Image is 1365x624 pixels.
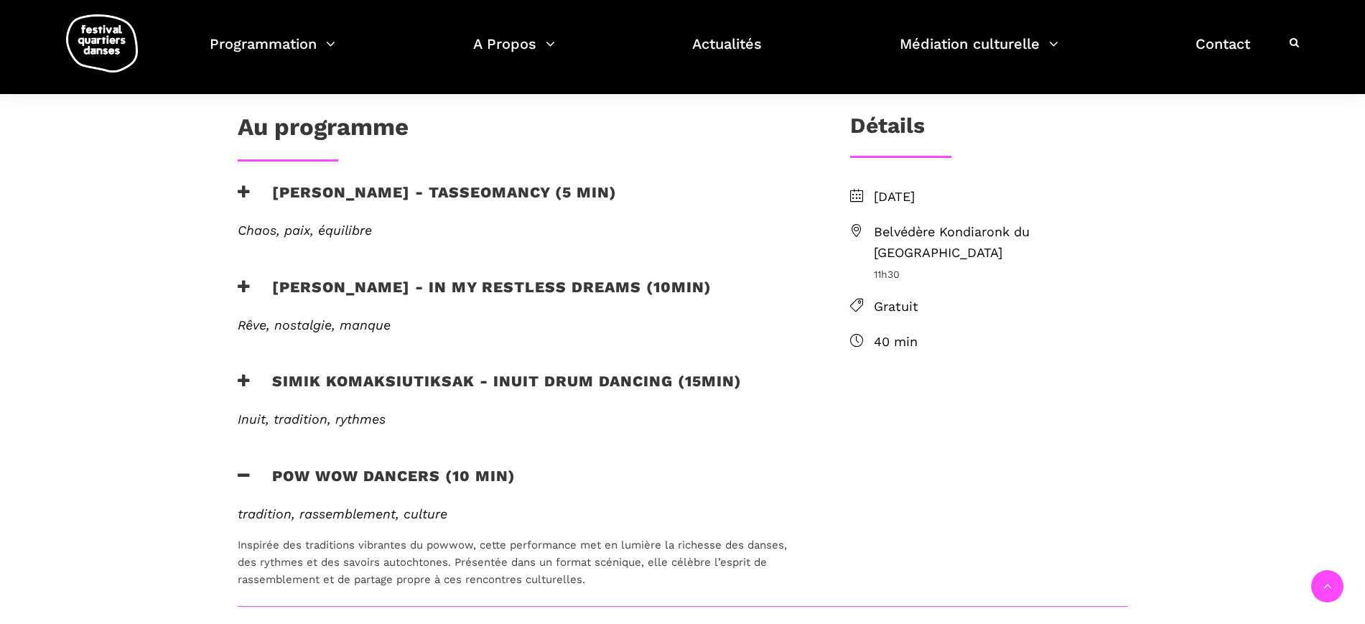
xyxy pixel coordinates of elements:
span: Gratuit [874,297,1128,317]
h3: [PERSON_NAME] - Tasseomancy (5 min) [238,183,617,219]
span: [DATE] [874,187,1128,208]
h3: Détails [850,113,925,149]
a: Contact [1196,32,1250,74]
h1: Au programme [238,113,409,149]
img: logo-fqd-med [66,14,138,73]
a: A Propos [473,32,555,74]
span: Belvédère Kondiaronk du [GEOGRAPHIC_DATA] [874,222,1128,264]
em: Chaos, paix, équilibre [238,223,372,238]
span: 11h30 [874,266,1128,282]
a: Actualités [692,32,762,74]
span: 40 min [874,332,1128,353]
p: Inspirée des traditions vibrantes du powwow, cette performance met en lumière la richesse des dan... [238,536,803,588]
em: tradition, rassemblement, culture [238,506,447,521]
h3: [PERSON_NAME] - In my restless dreams (10min) [238,278,712,314]
a: Médiation culturelle [900,32,1058,74]
h3: Simik Komaksiutiksak - Inuit Drum Dancing (15min) [238,372,742,408]
h3: Pow Wow Dancers (10 min) [238,467,516,503]
em: Inuit, tradition, rythmes [238,411,386,427]
a: Programmation [210,32,335,74]
em: Rêve, nostalgie, manque [238,317,391,332]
